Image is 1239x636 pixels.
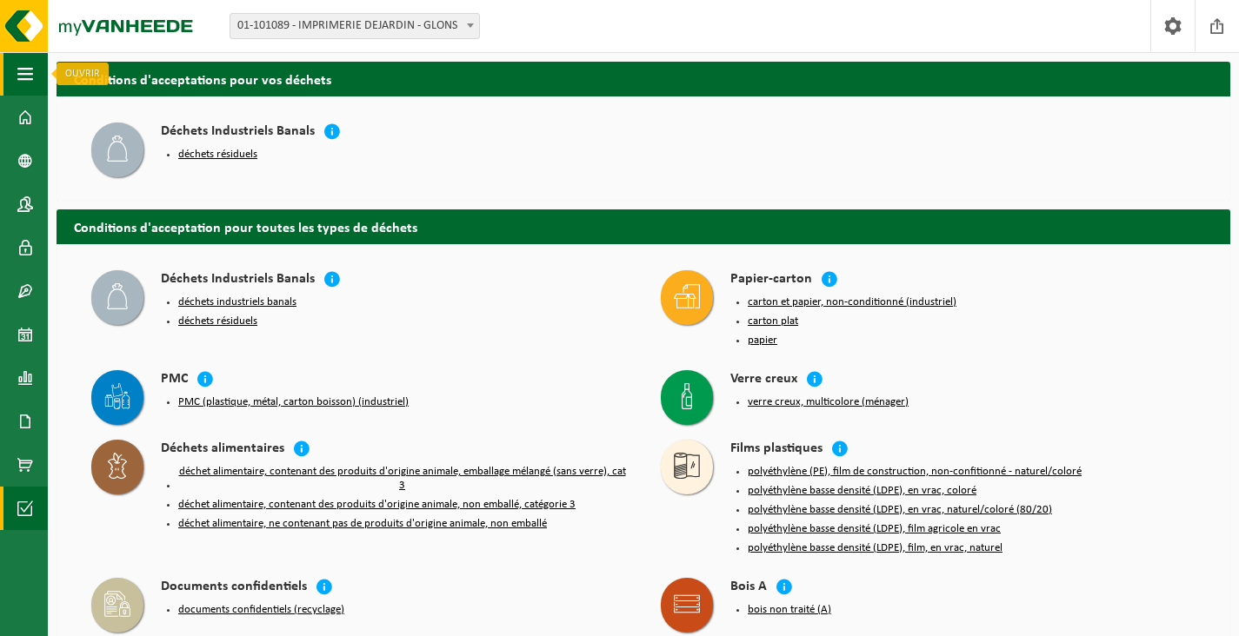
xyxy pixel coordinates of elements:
[161,440,284,460] h4: Déchets alimentaires
[161,123,315,142] h4: Déchets Industriels Banals
[178,603,344,617] button: documents confidentiels (recyclage)
[748,484,976,498] button: polyéthylène basse densité (LDPE), en vrac, coloré
[730,270,812,290] h4: Papier-carton
[178,148,257,162] button: déchets résiduels
[161,270,315,290] h4: Déchets Industriels Banals
[178,295,296,309] button: déchets industriels banals
[161,578,307,598] h4: Documents confidentiels
[178,517,547,531] button: déchet alimentaire, ne contenant pas de produits d'origine animale, non emballé
[161,370,188,390] h4: PMC
[748,295,956,309] button: carton et papier, non-conditionné (industriel)
[748,465,1082,479] button: polyéthylène (PE), film de construction, non-confitionné - naturel/coloré
[230,14,479,38] span: 01-101089 - IMPRIMERIE DEJARDIN - GLONS
[178,498,576,512] button: déchet alimentaire, contenant des produits d'origine animale, non emballé, catégorie 3
[730,370,797,390] h4: Verre creux
[748,503,1052,517] button: polyéthylène basse densité (LDPE), en vrac, naturel/coloré (80/20)
[748,395,909,409] button: verre creux, multicolore (ménager)
[748,334,777,348] button: papier
[748,603,831,617] button: bois non traité (A)
[748,315,798,328] button: carton plat
[748,522,1001,536] button: polyéthylène basse densité (LDPE), film agricole en vrac
[748,541,1003,555] button: polyéthylène basse densité (LDPE), film, en vrac, naturel
[178,315,257,328] button: déchets résiduels
[57,209,1230,243] h2: Conditions d'acceptation pour toutes les types de déchets
[178,465,626,493] button: déchet alimentaire, contenant des produits d'origine animale, emballage mélangé (sans verre), cat 3
[730,578,767,598] h4: Bois A
[178,395,409,409] button: PMC (plastique, métal, carton boisson) (industriel)
[57,62,1230,96] h2: Conditions d'acceptations pour vos déchets
[730,440,823,460] h4: Films plastiques
[230,13,480,39] span: 01-101089 - IMPRIMERIE DEJARDIN - GLONS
